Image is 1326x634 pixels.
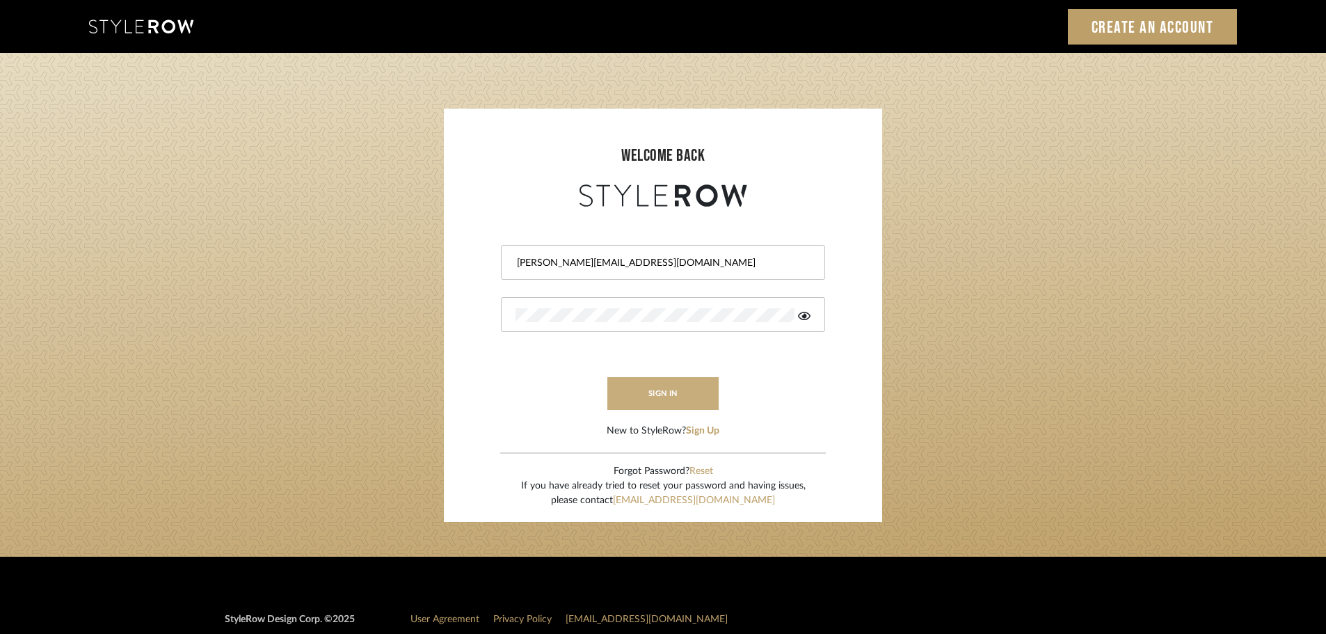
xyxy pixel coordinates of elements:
[607,377,719,410] button: sign in
[1068,9,1238,45] a: Create an Account
[607,424,719,438] div: New to StyleRow?
[516,256,807,270] input: Email Address
[521,464,806,479] div: Forgot Password?
[686,424,719,438] button: Sign Up
[566,615,728,624] a: [EMAIL_ADDRESS][DOMAIN_NAME]
[613,496,775,505] a: [EMAIL_ADDRESS][DOMAIN_NAME]
[689,464,713,479] button: Reset
[521,479,806,508] div: If you have already tried to reset your password and having issues, please contact
[493,615,552,624] a: Privacy Policy
[458,143,868,168] div: welcome back
[410,615,479,624] a: User Agreement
